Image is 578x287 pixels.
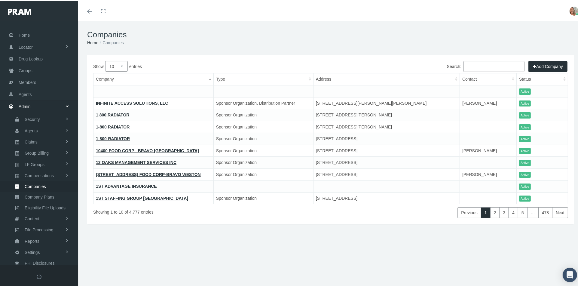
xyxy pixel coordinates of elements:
a: [STREET_ADDRESS] FOOD CORP-BRAVO WESTON [96,171,201,176]
a: Previous [457,206,481,217]
span: Home [19,28,30,40]
td: [PERSON_NAME] [460,167,517,179]
span: Reports [25,235,39,245]
a: 5 [518,206,528,217]
a: Next [552,206,568,217]
td: Sponsor Organization [213,132,313,144]
span: Agents [19,88,32,99]
td: [STREET_ADDRESS] [313,167,460,179]
span: Content [25,212,39,223]
a: 1-800-RADIATOR [96,135,130,140]
span: Compensations [25,169,54,180]
select: Showentries [105,60,128,70]
th: Status: activate to sort column ascending [517,72,568,84]
span: Company Plans [25,191,54,201]
span: Members [19,76,36,87]
td: [STREET_ADDRESS] [313,132,460,144]
td: [STREET_ADDRESS] [313,143,460,156]
span: Eligibility File Uploads [25,202,66,212]
span: Locator [19,40,33,52]
th: Address: activate to sort column ascending [313,72,460,84]
a: 1-800 RADIATOR [96,123,130,128]
span: Claims [25,136,38,146]
a: Home [87,39,98,44]
span: Companies [25,180,46,190]
span: File Processing [25,224,54,234]
span: Settings [25,246,40,256]
th: Type: activate to sort column ascending [213,72,313,84]
a: 478 [538,206,552,217]
td: Sponsor Organization [213,143,313,156]
a: 12 OAKS MANAGEMENT SERVICES INC [96,159,176,164]
label: Show entries [93,60,331,70]
th: Contact: activate to sort column ascending [460,72,517,84]
label: Search: [447,60,524,71]
span: Active [519,182,531,189]
span: Active [519,123,531,129]
span: PHI Disclosures [25,257,55,267]
span: Active [519,147,531,153]
td: [STREET_ADDRESS][PERSON_NAME] [313,120,460,132]
input: Search: [463,60,524,71]
td: Sponsor Organization [213,191,313,203]
span: Active [519,111,531,117]
td: [PERSON_NAME] [460,143,517,156]
span: Active [519,135,531,141]
a: … [527,206,539,217]
td: [PERSON_NAME] [460,96,517,108]
span: Active [519,171,531,177]
span: Active [519,194,531,201]
span: Group Billing [25,147,49,157]
td: [STREET_ADDRESS] [313,191,460,203]
div: Open Intercom Messenger [563,267,577,281]
a: 3 [499,206,509,217]
span: Agents [25,125,38,135]
td: Sponsor Organization [213,156,313,168]
span: Groups [19,64,32,75]
a: 10400 FOOD CORP - BRAVO [GEOGRAPHIC_DATA] [96,147,199,152]
a: 1 800 RADIATOR [96,111,130,116]
span: Active [519,99,531,106]
h1: Companies [87,29,574,38]
td: Sponsor Organization [213,167,313,179]
span: Active [519,159,531,165]
td: [STREET_ADDRESS][PERSON_NAME][PERSON_NAME] [313,96,460,108]
span: Drug Lookup [19,52,43,63]
td: [STREET_ADDRESS][PERSON_NAME] [313,108,460,120]
a: 1ST STAFFING GROUP [GEOGRAPHIC_DATA] [96,195,188,199]
a: 1 [481,206,491,217]
td: Sponsor Organization [213,108,313,120]
a: 2 [490,206,500,217]
a: 4 [509,206,518,217]
span: Security [25,113,40,123]
td: Sponsor Organization, Distribution Partner [213,96,313,108]
a: 1ST ADVANTAGE INSURANCE [96,183,157,187]
span: Active [519,87,531,94]
button: Add Company [528,60,567,71]
th: Company: activate to sort column descending [93,72,214,84]
a: INFINITE ACCESS SOLUTIONS, LLC [96,100,168,104]
img: PRAM_20_x_78.png [8,8,31,14]
span: LF Groups [25,158,44,168]
td: [STREET_ADDRESS] [313,156,460,168]
td: Sponsor Organization [213,120,313,132]
span: Admin [19,100,31,111]
li: Companies [98,38,124,45]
